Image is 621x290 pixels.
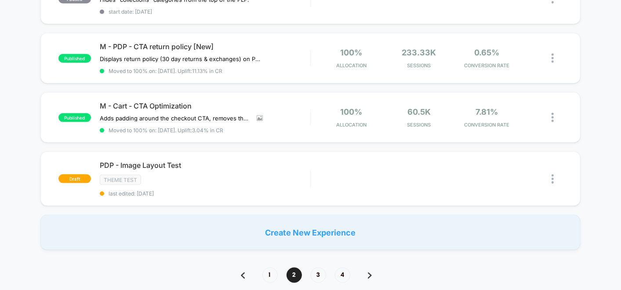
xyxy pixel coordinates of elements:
span: 100% [340,107,362,116]
div: Create New Experience [40,215,581,250]
span: Theme Test [100,175,141,185]
span: start date: [DATE] [100,8,310,15]
span: Moved to 100% on: [DATE] . Uplift: 11.13% in CR [109,68,222,74]
span: Moved to 100% on: [DATE] . Uplift: 3.04% in CR [109,127,223,134]
span: 60.5k [407,107,431,116]
span: Sessions [387,122,450,128]
span: 4 [335,268,350,283]
span: CONVERSION RATE [455,122,519,128]
span: 0.65% [474,48,499,57]
span: Allocation [336,62,367,69]
img: pagination back [241,272,245,279]
span: 2 [287,268,302,283]
span: CONVERSION RATE [455,62,519,69]
span: PDP - Image Layout Test [100,161,310,170]
img: pagination forward [368,272,372,279]
span: M - Cart - CTA Optimization [100,101,310,110]
span: last edited: [DATE] [100,190,310,197]
span: Sessions [387,62,450,69]
span: Adds padding around the checkout CTA, removes the subtotal and shipping sections above the estima... [100,115,250,122]
span: 100% [340,48,362,57]
img: close [552,54,554,63]
span: 3 [311,268,326,283]
span: draft [58,174,91,183]
span: 1 [262,268,278,283]
span: published [58,113,91,122]
span: M - PDP - CTA return policy [New] [100,42,310,51]
img: close [552,113,554,122]
span: 7.81% [476,107,498,116]
span: published [58,54,91,63]
span: Allocation [336,122,367,128]
span: Displays return policy (30 day returns & exchanges) on PDPs that qualify (excluding final sale an... [100,55,263,62]
span: 233.33k [402,48,436,57]
img: close [552,174,554,184]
